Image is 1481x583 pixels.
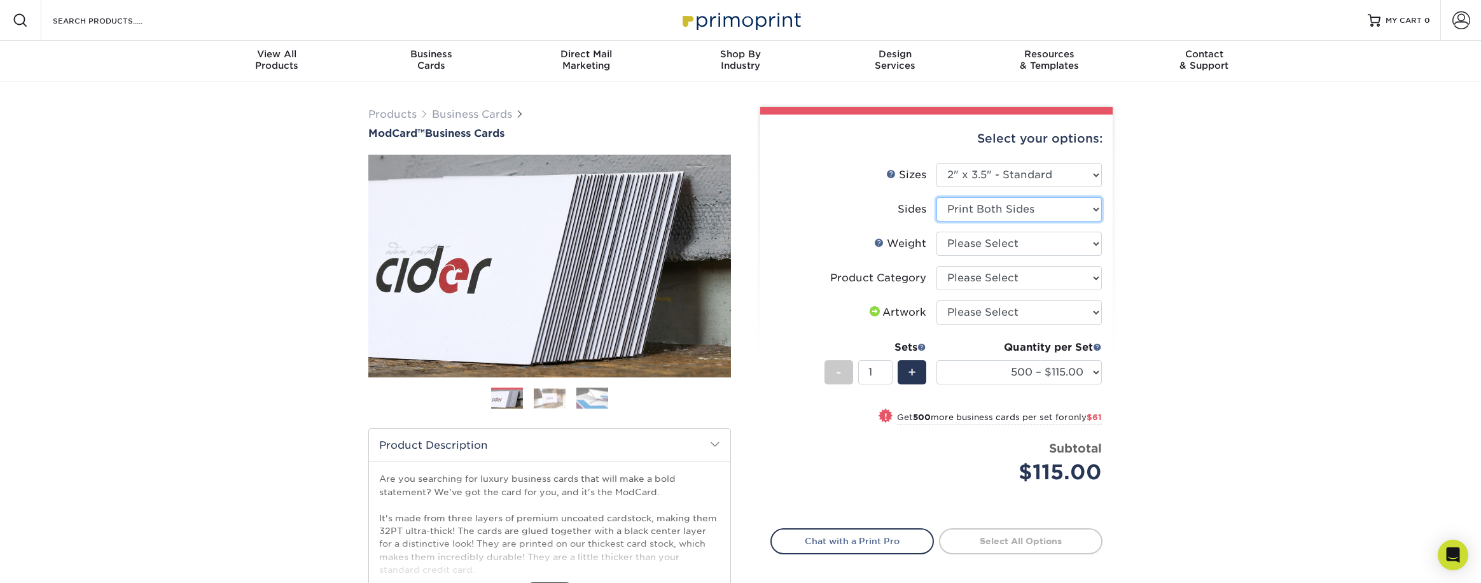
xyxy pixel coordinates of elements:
a: Resources& Templates [972,41,1127,81]
div: Sizes [886,167,926,183]
img: Business Cards 02 [534,388,566,408]
div: Services [817,48,972,71]
a: Products [368,108,417,120]
span: 0 [1424,16,1430,25]
img: Business Cards 03 [576,387,608,409]
a: View AllProducts [200,41,354,81]
a: Shop ByIndustry [664,41,818,81]
img: Primoprint [677,6,804,34]
span: ModCard™ [368,127,425,139]
span: View All [200,48,354,60]
div: Product Category [830,270,926,286]
div: Sides [898,202,926,217]
a: BusinessCards [354,41,509,81]
a: ModCard™Business Cards [368,127,731,139]
small: Get more business cards per set for [897,412,1102,425]
div: $115.00 [946,457,1102,488]
span: Design [817,48,972,60]
img: ModCard™ 01 [368,85,731,447]
span: Shop By [664,48,818,60]
div: & Support [1127,48,1281,71]
h1: Business Cards [368,127,731,139]
a: Chat with a Print Pro [770,528,934,554]
div: Weight [874,236,926,251]
span: - [836,363,842,382]
a: Direct MailMarketing [509,41,664,81]
span: ! [884,410,887,423]
div: Select your options: [770,115,1102,163]
div: Artwork [867,305,926,320]
img: Business Cards 01 [491,383,523,415]
span: Direct Mail [509,48,664,60]
h2: Product Description [369,429,730,461]
div: Open Intercom Messenger [1438,540,1468,570]
div: Cards [354,48,509,71]
input: SEARCH PRODUCTS..... [52,13,176,28]
strong: 500 [913,412,931,422]
span: Resources [972,48,1127,60]
div: Industry [664,48,818,71]
span: $61 [1087,412,1102,422]
a: Contact& Support [1127,41,1281,81]
div: Marketing [509,48,664,71]
span: + [908,363,916,382]
a: Select All Options [939,528,1102,554]
span: Contact [1127,48,1281,60]
span: only [1068,412,1102,422]
div: Quantity per Set [936,340,1102,355]
a: DesignServices [817,41,972,81]
span: MY CART [1386,15,1422,26]
a: Business Cards [432,108,512,120]
span: Business [354,48,509,60]
div: & Templates [972,48,1127,71]
div: Sets [824,340,926,355]
strong: Subtotal [1049,441,1102,455]
div: Products [200,48,354,71]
